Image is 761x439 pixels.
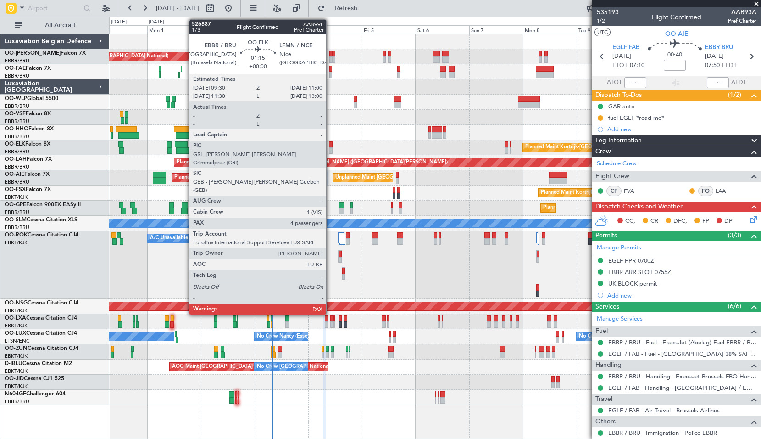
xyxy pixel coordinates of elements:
span: Dispatch Checks and Weather [595,202,683,212]
a: FVA [624,187,644,195]
span: Others [595,416,616,427]
span: OO-JID [5,376,24,382]
span: 535193 [597,7,619,17]
span: FP [702,217,709,226]
span: OO-SLM [5,217,27,223]
span: [DATE] - [DATE] [156,4,199,12]
div: Wed 3 [255,25,308,34]
span: Refresh [327,5,366,11]
div: Tue 2 [201,25,255,34]
span: (3/3) [728,231,741,240]
a: OO-SLMCessna Citation XLS [5,217,78,223]
div: Add new [607,292,756,299]
span: OO-ELK [5,141,25,147]
div: Sat 6 [416,25,469,34]
div: No Crew [GEOGRAPHIC_DATA] ([GEOGRAPHIC_DATA] National) [257,360,411,374]
div: Planned Maint [PERSON_NAME]-[GEOGRAPHIC_DATA][PERSON_NAME] ([GEOGRAPHIC_DATA][PERSON_NAME]) [177,156,448,169]
div: CP [606,186,622,196]
span: N604GF [5,391,26,397]
a: LFSN/ENC [5,338,30,344]
a: OO-ZUNCessna Citation CJ4 [5,346,78,351]
div: No Crew Nancy (Essey) [579,330,633,343]
div: EBBR ARR SLOT 0755Z [608,268,671,276]
div: Add new [607,125,756,133]
div: Owner Melsbroek Air Base [320,50,382,63]
a: EBBR/BRU [5,57,29,64]
span: OO-HHO [5,126,28,132]
a: Schedule Crew [597,159,637,169]
div: [DATE] [149,18,164,26]
span: OO-ROK [5,232,28,238]
span: DFC, [673,217,687,226]
a: Manage Permits [597,243,641,253]
div: GAR auto [608,102,635,110]
span: ELDT [722,61,737,70]
span: 1/2 [597,17,619,25]
span: OO-[PERSON_NAME] [5,51,61,56]
a: EBBR/BRU [5,209,29,216]
a: OO-NSGCessna Citation CJ4 [5,300,78,306]
div: Planned Maint [GEOGRAPHIC_DATA] ([GEOGRAPHIC_DATA]) [174,171,319,185]
div: Flight Confirmed [652,12,701,22]
span: OO-AIE [5,172,24,177]
a: EBBR / BRU - Fuel - ExecuJet (Abelag) Fuel EBBR / BRU [608,338,756,346]
a: OO-GPEFalcon 900EX EASy II [5,202,81,208]
div: Tue 9 [577,25,630,34]
span: Travel [595,394,612,405]
a: EBBR/BRU [5,133,29,140]
div: Fri 5 [362,25,416,34]
a: EGLF / FAB - Fuel - [GEOGRAPHIC_DATA] 38% SAF EGLF/FAB [608,350,756,358]
span: (1/2) [728,90,741,100]
span: All Aircraft [24,22,97,28]
a: OO-JIDCessna CJ1 525 [5,376,64,382]
input: Airport [28,1,81,15]
a: OO-WLPGlobal 5500 [5,96,58,101]
span: Crew [595,146,611,157]
div: Owner Melsbroek Air Base [320,65,382,79]
a: EBBR/BRU [5,148,29,155]
span: Services [595,302,619,312]
div: Planned Maint Kortrijk-[GEOGRAPHIC_DATA] [525,141,632,154]
a: OO-LAHFalcon 7X [5,157,52,162]
a: EBBR/BRU [5,118,29,125]
a: OO-ELKFalcon 8X [5,141,50,147]
span: EGLF FAB [612,43,639,52]
div: EGLF PPR 0700Z [608,257,654,265]
a: EBKT/KJK [5,239,28,246]
div: Mon 1 [147,25,201,34]
a: OO-HHOFalcon 8X [5,126,54,132]
a: EBKT/KJK [5,307,28,314]
input: --:-- [624,77,646,88]
button: All Aircraft [10,18,100,33]
div: fuel EGLF *read me* [608,114,664,122]
a: EGLF / FAB - Handling - [GEOGRAPHIC_DATA] / EGLF / FAB [608,384,756,392]
span: ETOT [612,61,628,70]
span: Permits [595,231,617,241]
a: EBKT/KJK [5,383,28,390]
span: 00:40 [667,51,682,60]
span: ATOT [607,78,622,87]
span: [DATE] [612,52,631,61]
a: OO-AIEFalcon 7X [5,172,50,177]
span: ALDT [731,78,746,87]
span: Flight Crew [595,171,629,182]
span: DP [724,217,733,226]
span: [DATE] [705,52,724,61]
a: EBKT/KJK [5,194,28,201]
a: OO-FAEFalcon 7X [5,66,51,71]
button: UTC [594,28,611,36]
div: Thu 4 [308,25,362,34]
div: Mon 8 [523,25,577,34]
a: OO-[PERSON_NAME]Falcon 7X [5,51,86,56]
span: OO-LUX [5,331,26,336]
a: EBBR/BRU [5,179,29,186]
span: OO-NSG [5,300,28,306]
span: Pref Charter [728,17,756,25]
div: Cleaning [GEOGRAPHIC_DATA] ([GEOGRAPHIC_DATA] National) [226,201,379,215]
a: OO-VSFFalcon 8X [5,111,51,117]
span: Handling [595,360,622,371]
div: AOG Maint [GEOGRAPHIC_DATA] ([GEOGRAPHIC_DATA] National) [172,360,331,374]
span: CC, [625,217,635,226]
a: EBBR/BRU [5,163,29,170]
span: Fuel [595,326,608,337]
